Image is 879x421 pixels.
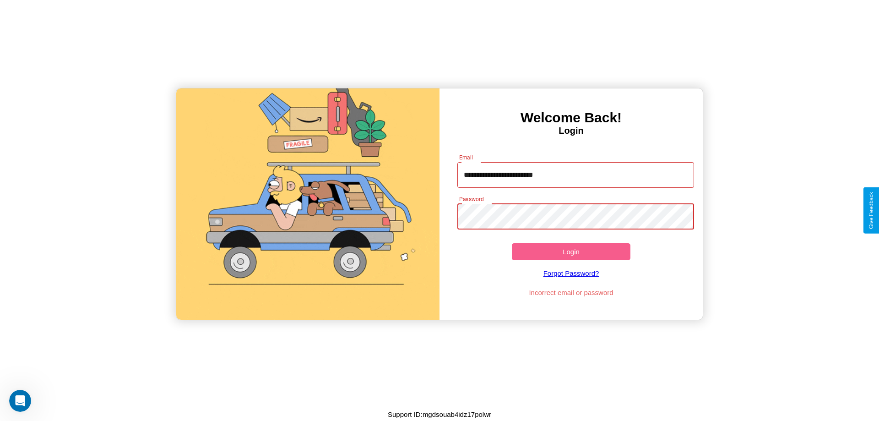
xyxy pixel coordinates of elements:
p: Support ID: mgdsouab4idz17polwr [388,408,491,421]
img: gif [176,88,439,320]
h4: Login [439,126,703,136]
label: Email [459,153,473,161]
div: Give Feedback [868,192,874,229]
iframe: Intercom live chat [9,390,31,412]
label: Password [459,195,483,203]
h3: Welcome Back! [439,110,703,126]
a: Forgot Password? [453,260,690,286]
p: Incorrect email or password [453,286,690,299]
button: Login [512,243,630,260]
